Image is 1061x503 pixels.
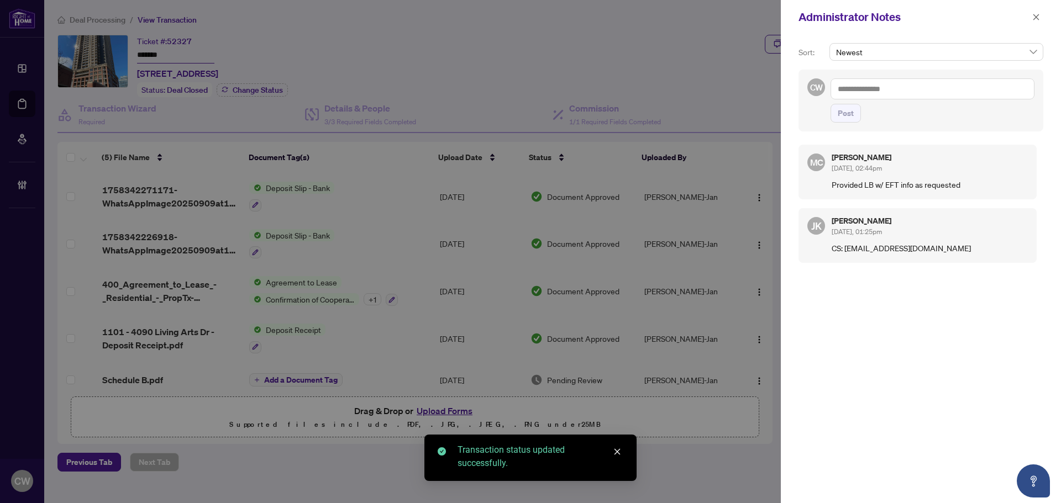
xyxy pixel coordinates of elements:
span: close [613,448,621,456]
p: Provided LB w/ EFT info as requested [832,178,1028,190]
div: Administrator Notes [799,9,1029,25]
span: JK [811,218,822,234]
a: Close [611,446,623,458]
h5: [PERSON_NAME] [832,153,1028,161]
span: CW [810,81,823,93]
button: Post [831,104,861,123]
p: CS: [EMAIL_ADDRESS][DOMAIN_NAME] [832,242,1028,254]
h5: [PERSON_NAME] [832,217,1028,225]
span: Newest [836,44,1037,60]
span: [DATE], 02:44pm [832,164,882,172]
span: [DATE], 01:25pm [832,227,882,236]
p: Sort: [799,46,825,59]
button: Open asap [1017,464,1050,497]
span: close [1032,13,1040,21]
div: Transaction status updated successfully. [458,443,623,470]
span: check-circle [438,447,446,456]
span: MC [810,155,823,169]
